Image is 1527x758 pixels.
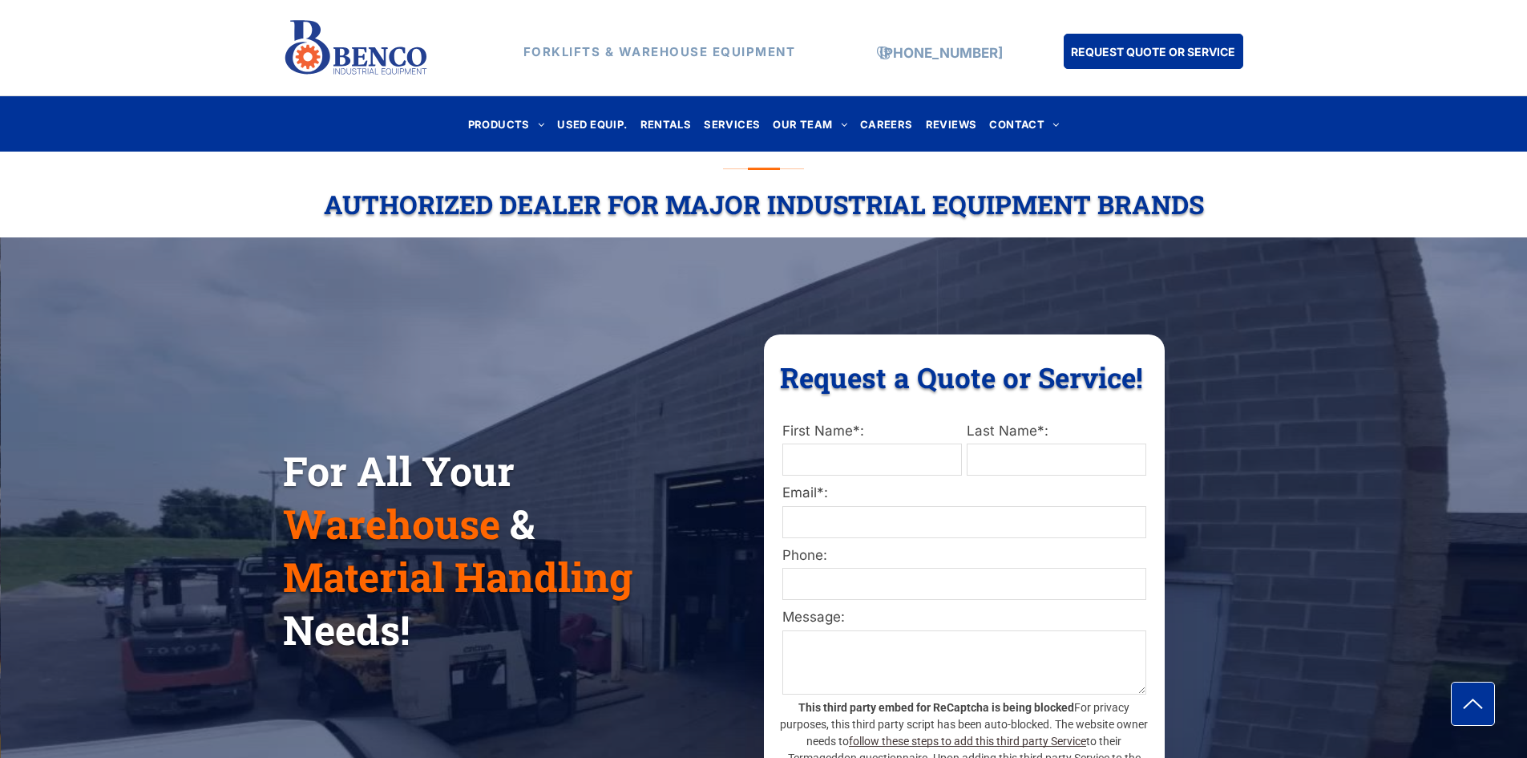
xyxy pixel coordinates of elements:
[283,497,500,550] span: Warehouse
[283,550,632,603] span: Material Handling
[324,187,1204,221] span: Authorized Dealer For Major Industrial Equipment Brands
[782,607,1146,628] label: Message:
[780,359,1143,395] span: Request a Quote or Service!
[854,113,919,135] a: CAREERS
[782,483,1146,504] label: Email*:
[983,113,1065,135] a: CONTACT
[782,545,1146,566] label: Phone:
[849,735,1086,748] a: follow these steps to add this third party Service
[1064,34,1243,69] a: REQUEST QUOTE OR SERVICE
[697,113,766,135] a: SERVICES
[634,113,698,135] a: RENTALS
[551,113,633,135] a: USED EQUIP.
[1071,37,1235,67] span: REQUEST QUOTE OR SERVICE
[967,421,1146,442] label: Last Name*:
[766,113,854,135] a: OUR TEAM
[283,444,515,497] span: For All Your
[798,701,1074,714] strong: This third party embed for ReCaptcha is being blocked
[510,497,535,550] span: &
[462,113,551,135] a: PRODUCTS
[283,603,410,656] span: Needs!
[782,421,962,442] label: First Name*:
[919,113,984,135] a: REVIEWS
[523,44,796,59] strong: FORKLIFTS & WAREHOUSE EQUIPMENT
[879,45,1003,61] a: [PHONE_NUMBER]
